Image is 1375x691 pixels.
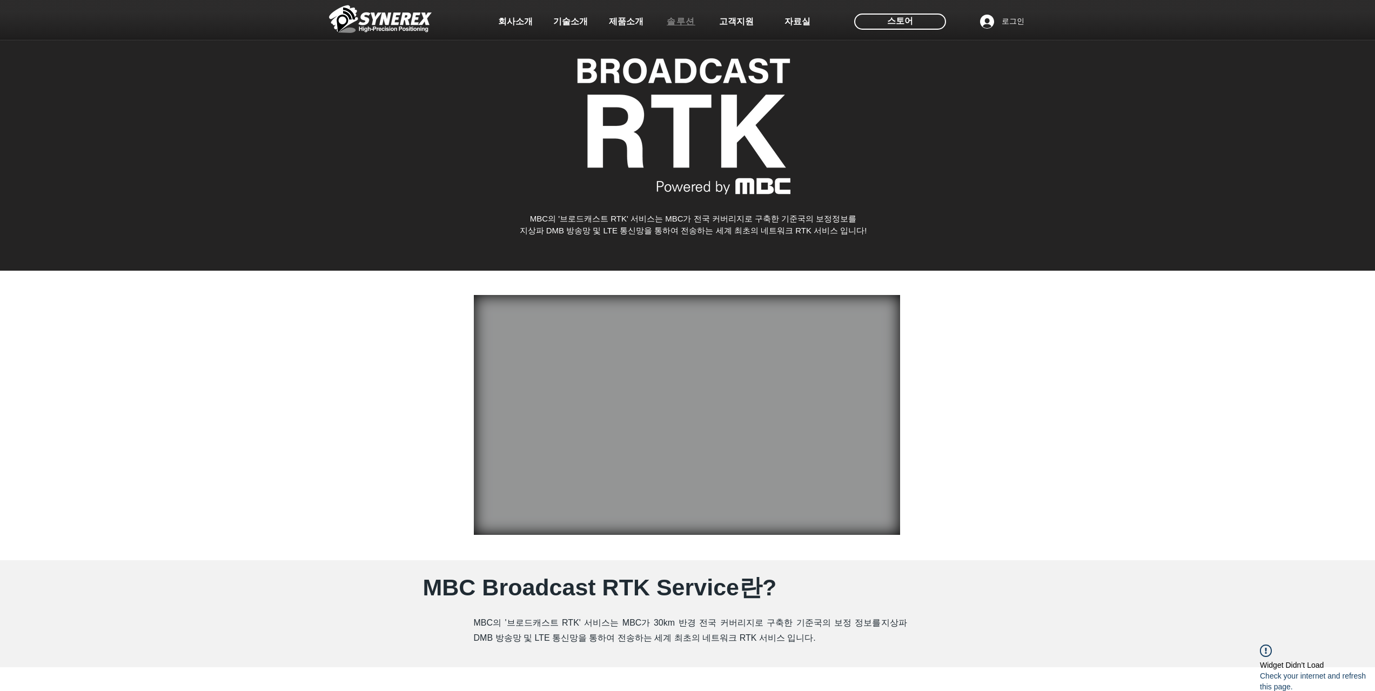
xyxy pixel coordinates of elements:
div: 스토어 [854,14,946,30]
span: MBC Broadcast RTK Service란? [423,574,777,600]
span: 로그인 [998,16,1028,27]
a: 고객지원 [709,11,763,32]
div: Widget Didn’t Load [1251,660,1324,670]
span: MBC의 '브로드캐스트 RTK' 서비스는 MBC가 전국 커버리지로 구축한 기준국의 보정정보를 [530,214,857,223]
span: 지상파 DMB 방송망 및 LTE 통신망을 통하여 전송하는 세계 최초의 네트워크 RTK 서비스 입니다! [520,226,867,235]
a: 자료실 [770,11,824,32]
span: 스토어 [887,15,913,27]
span: MBC의 '브로드캐스트 RTK' 서비스는 MBC가 30km 반경 전국 커버리지로 구축한 기준국의 보정 정보를 [474,618,881,627]
a: 회사소개 [488,11,542,32]
a: 기술소개 [544,11,598,32]
span: 기술소개 [553,16,588,28]
img: 씨너렉스_White_simbol_대지 1.png [329,3,432,35]
span: 회사소개 [498,16,533,28]
span: 솔루션 [667,16,695,28]
button: 로그인 [972,11,1032,32]
span: 고객지원 [719,16,754,28]
a: 제품소개 [599,11,653,32]
span: 제품소개 [609,16,643,28]
a: 솔루션 [654,11,708,32]
span: 자료실 [784,16,810,28]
